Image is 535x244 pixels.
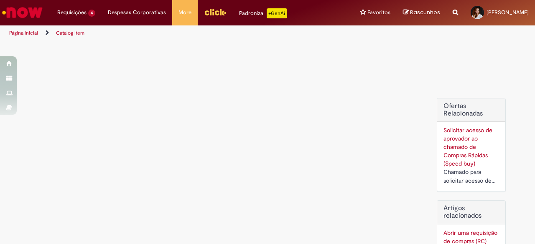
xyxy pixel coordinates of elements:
[108,8,166,17] span: Despesas Corporativas
[443,168,499,185] div: Chamado para solicitar acesso de aprovador ao ticket de Speed buy
[487,9,529,16] span: [PERSON_NAME]
[443,126,492,167] a: Solicitar acesso de aprovador ao chamado de Compras Rápidas (Speed buy)
[267,8,287,18] p: +GenAi
[56,30,84,36] a: Catalog Item
[437,98,506,192] div: Ofertas Relacionadas
[443,205,499,219] h3: Artigos relacionados
[239,8,287,18] div: Padroniza
[403,9,440,17] a: Rascunhos
[88,10,95,17] span: 4
[443,103,499,117] h2: Ofertas Relacionadas
[178,8,191,17] span: More
[9,30,38,36] a: Página inicial
[204,6,227,18] img: click_logo_yellow_360x200.png
[1,4,44,21] img: ServiceNow
[6,25,350,41] ul: Trilhas de página
[367,8,390,17] span: Favoritos
[410,8,440,16] span: Rascunhos
[57,8,87,17] span: Requisições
